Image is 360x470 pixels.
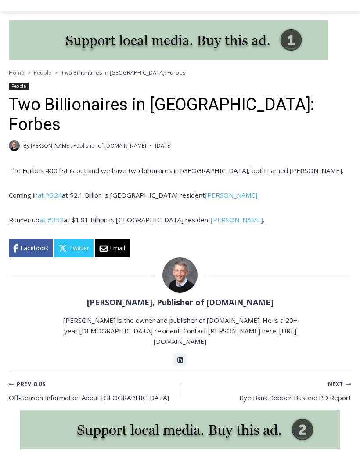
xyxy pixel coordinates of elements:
a: PreviousOff-Season Information About [GEOGRAPHIC_DATA] [9,378,180,403]
a: [PERSON_NAME], Publisher of [DOMAIN_NAME] [87,297,274,307]
p: The Forbes 400 list is out and we have two bilionaires in [GEOGRAPHIC_DATA], both named [PERSON_N... [9,165,351,176]
a: Twitter [54,239,94,257]
span: Open Tues. - Sun. [PHONE_NUMBER] [3,90,86,124]
a: NextRye Bank Robber Busted: PD Report [180,378,351,403]
a: People [34,69,51,76]
nav: Breadcrumbs [9,68,351,77]
a: Open Tues. - Sun. [PHONE_NUMBER] [0,88,88,109]
h1: Two Billionaires in [GEOGRAPHIC_DATA]: Forbes [9,95,351,135]
p: Coming in at $2.1 Billion is [GEOGRAPHIC_DATA] resident . [9,190,351,200]
span: Two Billionaires in [GEOGRAPHIC_DATA]: Forbes [61,69,186,76]
time: [DATE] [155,141,172,150]
a: Author image [9,140,20,151]
span: By [23,141,29,150]
p: Runner up at $1.81 Billion is [GEOGRAPHIC_DATA] resident . [9,214,351,225]
nav: Posts [9,378,351,403]
small: Next [328,380,351,388]
img: support local media, buy this ad [20,410,340,449]
span: > [55,70,58,76]
img: support local media, buy this ad [9,20,328,60]
div: "Chef [PERSON_NAME] omakase menu is nirvana for lovers of great Japanese food." [90,55,129,105]
span: > [28,70,30,76]
a: at #353 [40,215,64,224]
a: Facebook [9,239,53,257]
a: Email [95,239,130,257]
a: People [9,83,29,90]
a: Home [9,69,24,76]
p: [PERSON_NAME] is the owner and publisher of [DOMAIN_NAME]. He is a 20+ year [DEMOGRAPHIC_DATA] re... [60,315,300,347]
a: [PERSON_NAME], Publisher of [DOMAIN_NAME] [31,142,146,149]
small: Previous [9,380,46,388]
a: at #324 [38,191,62,199]
a: [PERSON_NAME] [205,191,257,199]
a: [PERSON_NAME] [211,215,263,224]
